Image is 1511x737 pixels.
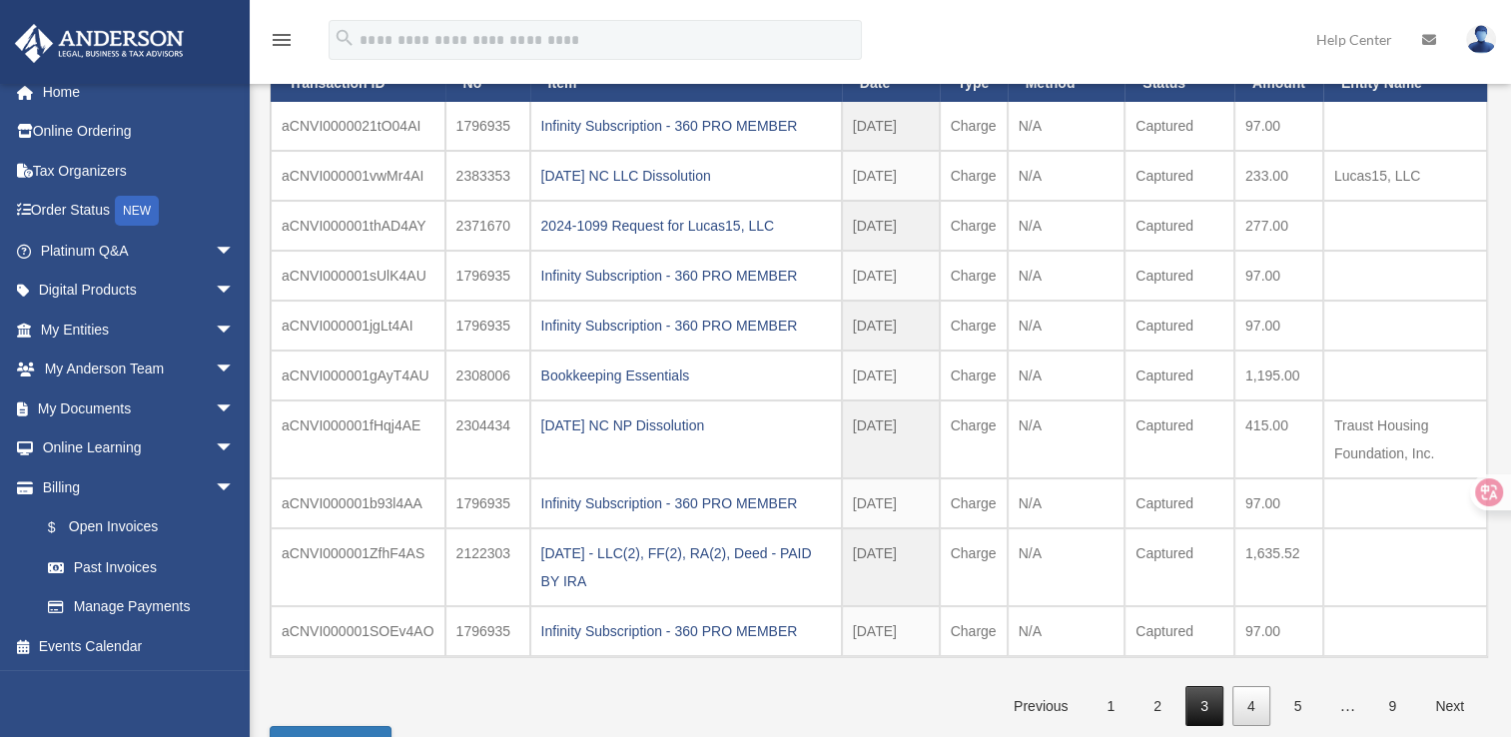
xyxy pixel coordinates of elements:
[541,362,831,389] div: Bookkeeping Essentials
[1125,478,1234,528] td: Captured
[1323,151,1487,201] td: Lucas15, LLC
[940,151,1008,201] td: Charge
[940,102,1008,151] td: Charge
[14,388,265,428] a: My Documentsarrow_drop_down
[940,301,1008,351] td: Charge
[1008,301,1126,351] td: N/A
[271,528,445,606] td: aCNVI000001ZfhF4AS
[1125,151,1234,201] td: Captured
[940,478,1008,528] td: Charge
[271,251,445,301] td: aCNVI000001sUlK4AU
[1008,351,1126,400] td: N/A
[842,400,940,478] td: [DATE]
[541,411,831,439] div: [DATE] NC NP Dissolution
[1234,301,1323,351] td: 97.00
[271,400,445,478] td: aCNVI000001fHqj4AE
[1092,686,1130,727] a: 1
[1008,400,1126,478] td: N/A
[215,271,255,312] span: arrow_drop_down
[14,72,265,112] a: Home
[215,310,255,351] span: arrow_drop_down
[1323,400,1487,478] td: Traust Housing Foundation, Inc.
[1323,697,1371,714] span: …
[215,231,255,272] span: arrow_drop_down
[28,547,255,587] a: Past Invoices
[541,539,831,595] div: [DATE] - LLC(2), FF(2), RA(2), Deed - PAID BY IRA
[445,606,530,656] td: 1796935
[842,528,940,606] td: [DATE]
[1234,201,1323,251] td: 277.00
[940,351,1008,400] td: Charge
[541,262,831,290] div: Infinity Subscription - 360 PRO MEMBER
[445,201,530,251] td: 2371670
[1125,528,1234,606] td: Captured
[1279,686,1317,727] a: 5
[215,388,255,429] span: arrow_drop_down
[14,231,265,271] a: Platinum Q&Aarrow_drop_down
[271,351,445,400] td: aCNVI000001gAyT4AU
[1125,400,1234,478] td: Captured
[1234,102,1323,151] td: 97.00
[842,251,940,301] td: [DATE]
[14,467,265,507] a: Billingarrow_drop_down
[445,102,530,151] td: 1796935
[271,606,445,656] td: aCNVI000001SOEv4AO
[1125,201,1234,251] td: Captured
[1234,606,1323,656] td: 97.00
[271,478,445,528] td: aCNVI000001b93l4AA
[1008,251,1126,301] td: N/A
[28,507,265,548] a: $Open Invoices
[215,350,255,390] span: arrow_drop_down
[1125,606,1234,656] td: Captured
[59,515,69,540] span: $
[445,251,530,301] td: 1796935
[1234,528,1323,606] td: 1,635.52
[1125,301,1234,351] td: Captured
[215,467,255,508] span: arrow_drop_down
[445,301,530,351] td: 1796935
[334,27,356,49] i: search
[445,351,530,400] td: 2308006
[14,428,265,468] a: Online Learningarrow_drop_down
[1234,478,1323,528] td: 97.00
[842,301,940,351] td: [DATE]
[842,606,940,656] td: [DATE]
[1234,400,1323,478] td: 415.00
[9,24,190,63] img: Anderson Advisors Platinum Portal
[14,112,265,152] a: Online Ordering
[1185,686,1223,727] a: 3
[1232,686,1270,727] a: 4
[842,478,940,528] td: [DATE]
[271,301,445,351] td: aCNVI000001jgLt4AI
[842,201,940,251] td: [DATE]
[270,35,294,52] a: menu
[541,617,831,645] div: Infinity Subscription - 360 PRO MEMBER
[14,310,265,350] a: My Entitiesarrow_drop_down
[1008,201,1126,251] td: N/A
[1008,606,1126,656] td: N/A
[1234,151,1323,201] td: 233.00
[271,151,445,201] td: aCNVI000001vwMr4AI
[940,251,1008,301] td: Charge
[541,489,831,517] div: Infinity Subscription - 360 PRO MEMBER
[1008,151,1126,201] td: N/A
[1125,351,1234,400] td: Captured
[940,606,1008,656] td: Charge
[1008,528,1126,606] td: N/A
[940,201,1008,251] td: Charge
[1008,478,1126,528] td: N/A
[445,151,530,201] td: 2383353
[1234,351,1323,400] td: 1,195.00
[1125,251,1234,301] td: Captured
[1138,686,1176,727] a: 2
[842,151,940,201] td: [DATE]
[1125,102,1234,151] td: Captured
[270,28,294,52] i: menu
[14,191,265,232] a: Order StatusNEW
[14,271,265,311] a: Digital Productsarrow_drop_down
[14,626,265,666] a: Events Calendar
[999,686,1083,727] a: Previous
[445,528,530,606] td: 2122303
[271,201,445,251] td: aCNVI000001thAD4AY
[940,400,1008,478] td: Charge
